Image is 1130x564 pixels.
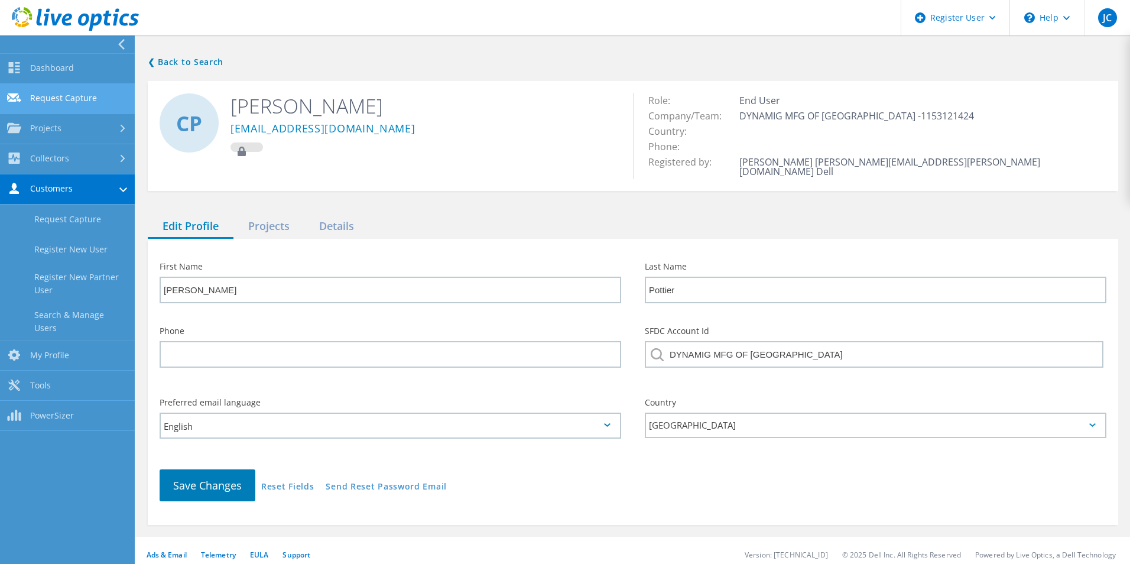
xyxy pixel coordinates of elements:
[304,215,369,239] div: Details
[261,482,314,492] a: Reset Fields
[736,154,1106,179] td: [PERSON_NAME] [PERSON_NAME][EMAIL_ADDRESS][PERSON_NAME][DOMAIN_NAME] Dell
[147,550,187,560] a: Ads & Email
[648,140,691,153] span: Phone:
[160,469,255,501] button: Save Changes
[173,478,242,492] span: Save Changes
[326,482,447,492] a: Send Reset Password Email
[233,215,304,239] div: Projects
[160,262,621,271] label: First Name
[736,93,1106,108] td: End User
[282,550,310,560] a: Support
[230,93,615,119] h2: [PERSON_NAME]
[648,94,682,107] span: Role:
[160,327,621,335] label: Phone
[975,550,1116,560] li: Powered by Live Optics, a Dell Technology
[148,55,223,69] a: Back to search
[645,413,1106,438] div: [GEOGRAPHIC_DATA]
[176,113,202,134] span: CP
[645,262,1106,271] label: Last Name
[648,125,699,138] span: Country:
[230,123,415,135] a: [EMAIL_ADDRESS][DOMAIN_NAME]
[201,550,236,560] a: Telemetry
[842,550,961,560] li: © 2025 Dell Inc. All Rights Reserved
[645,398,1106,407] label: Country
[1103,13,1112,22] span: JC
[250,550,268,560] a: EULA
[1024,12,1035,23] svg: \n
[648,155,723,168] span: Registered by:
[12,25,139,33] a: Live Optics Dashboard
[160,398,621,407] label: Preferred email language
[648,109,733,122] span: Company/Team:
[645,327,1106,335] label: SFDC Account Id
[739,109,986,122] span: DYNAMIG MFG OF [GEOGRAPHIC_DATA] -1153121424
[745,550,828,560] li: Version: [TECHNICAL_ID]
[148,215,233,239] div: Edit Profile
